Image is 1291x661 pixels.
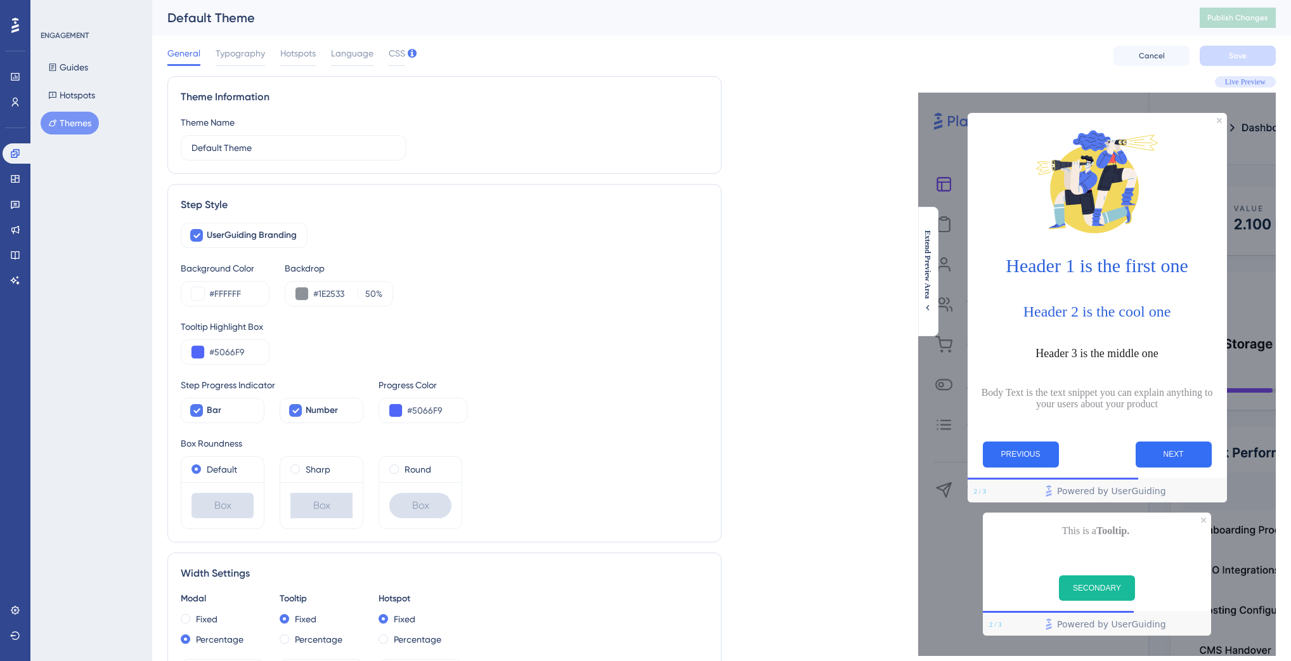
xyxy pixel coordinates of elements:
span: Hotspots [280,46,316,61]
span: Cancel [1139,51,1165,61]
button: Save [1200,46,1276,66]
div: ENGAGEMENT [41,30,89,41]
span: Bar [207,403,221,418]
label: Percentage [394,632,441,647]
div: Close Preview [1201,518,1206,523]
label: Percentage [295,632,342,647]
div: Step 2 of 3 [989,619,1002,629]
span: Publish Changes [1207,13,1268,23]
button: Extend Preview Area [918,230,938,313]
label: Default [207,462,237,477]
div: Step 2 of 3 [974,486,987,496]
img: Modal Media [1034,118,1160,245]
p: This is a [993,523,1201,539]
div: Step Progress Indicator [181,377,363,393]
h2: Header 2 is the cool one [978,303,1217,320]
div: Box [191,493,254,518]
label: Fixed [295,612,316,627]
div: Theme Information [181,89,708,105]
span: Extend Preview Area [923,230,933,299]
span: Language [331,46,373,61]
div: Footer [968,480,1227,502]
span: Save [1229,51,1247,61]
h3: Header 3 is the middle one [978,347,1217,360]
span: Typography [216,46,265,61]
span: Live Preview [1225,77,1266,87]
button: Publish Changes [1200,8,1276,28]
div: Background Color [181,261,269,276]
label: Fixed [196,612,217,627]
span: Number [306,403,338,418]
span: Powered by UserGuiding [1057,617,1166,632]
div: Footer [983,613,1211,636]
div: Close Preview [1217,118,1222,123]
div: Tooltip [280,591,363,606]
button: Previous [983,442,1059,468]
div: Tooltip Highlight Box [181,319,708,334]
span: CSS [389,46,405,61]
input: % [362,286,376,301]
div: Modal [181,591,264,606]
div: Progress Color [379,377,467,393]
div: Width Settings [181,566,708,581]
div: Box Roundness [181,436,708,451]
label: Sharp [306,462,330,477]
button: Themes [41,112,99,134]
div: Theme Name [181,115,235,130]
input: Theme Name [191,141,396,155]
div: Hotspot [379,591,462,606]
p: Body Text is the text snippet you can explain anything to your users about your product [978,387,1217,410]
h1: Header 1 is the first one [978,255,1217,277]
button: Cancel [1113,46,1190,66]
label: Round [405,462,431,477]
label: Percentage [196,632,243,647]
div: Box [290,493,353,518]
div: Default Theme [167,9,1168,27]
div: Box [389,493,451,518]
span: UserGuiding Branding [207,228,297,243]
button: Next [1136,442,1212,468]
button: SECONDARY [1059,575,1135,601]
label: Fixed [394,612,415,627]
span: Powered by UserGuiding [1057,483,1166,499]
div: Step Style [181,197,708,213]
label: % [358,286,382,301]
div: Backdrop [285,261,393,276]
button: Guides [41,56,96,79]
button: Hotspots [41,84,103,107]
span: General [167,46,200,61]
b: Tooltip. [1096,525,1129,536]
